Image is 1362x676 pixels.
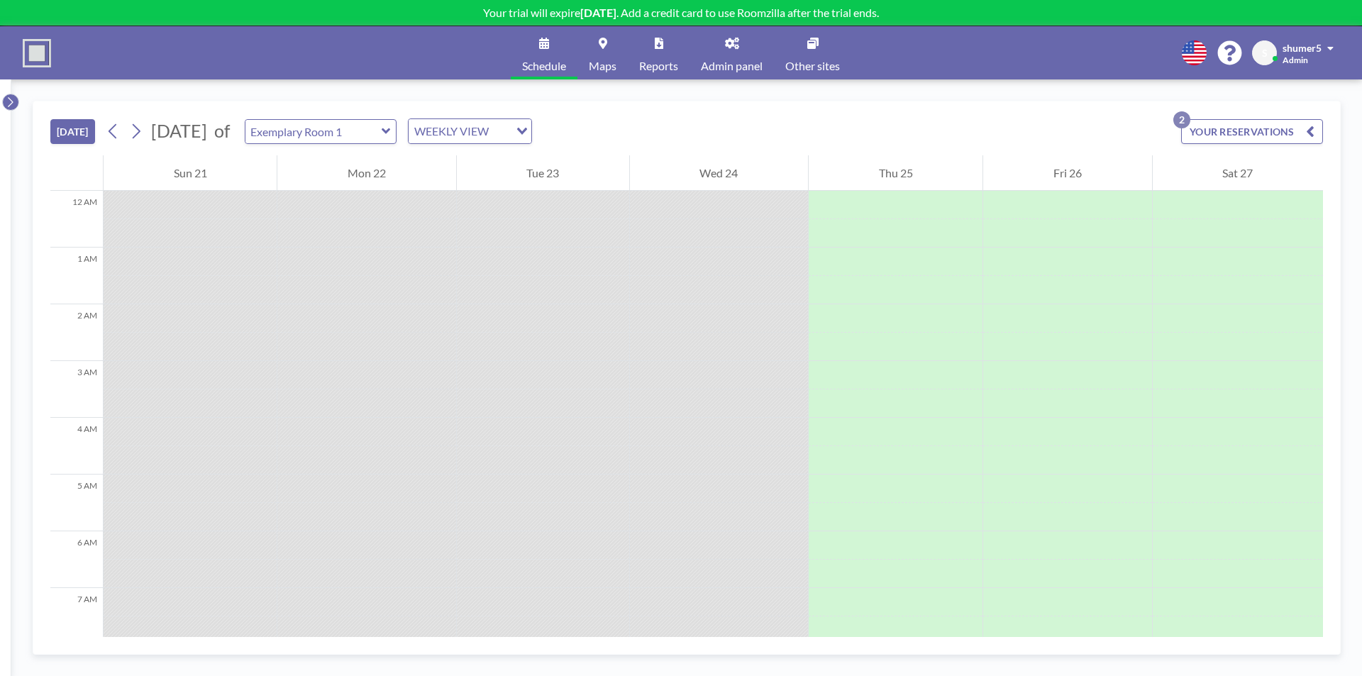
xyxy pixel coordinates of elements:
span: Maps [589,60,616,72]
span: Other sites [785,60,840,72]
div: Tue 23 [457,155,629,191]
input: Search for option [493,122,508,140]
a: Other sites [774,26,851,79]
img: organization-logo [23,39,51,67]
div: Wed 24 [630,155,808,191]
span: Admin [1283,55,1308,65]
div: Thu 25 [809,155,982,191]
div: Search for option [409,119,531,143]
div: 12 AM [50,191,103,248]
span: S [1262,47,1268,60]
div: Fri 26 [983,155,1151,191]
div: 3 AM [50,361,103,418]
b: [DATE] [580,6,616,19]
div: Mon 22 [277,155,455,191]
a: Schedule [511,26,577,79]
div: 7 AM [50,588,103,645]
a: Admin panel [690,26,774,79]
button: YOUR RESERVATIONS2 [1181,119,1323,144]
p: 2 [1173,111,1190,128]
span: shumer5 [1283,42,1322,54]
span: WEEKLY VIEW [411,122,492,140]
div: Sat 27 [1153,155,1323,191]
button: [DATE] [50,119,95,144]
a: Maps [577,26,628,79]
div: 1 AM [50,248,103,304]
div: 5 AM [50,475,103,531]
input: Exemplary Room 1 [245,120,382,143]
span: Reports [639,60,678,72]
span: Admin panel [701,60,763,72]
span: [DATE] [151,120,207,141]
div: 2 AM [50,304,103,361]
div: 6 AM [50,531,103,588]
div: 4 AM [50,418,103,475]
span: of [214,120,230,142]
div: Sun 21 [104,155,277,191]
span: Schedule [522,60,566,72]
a: Reports [628,26,690,79]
